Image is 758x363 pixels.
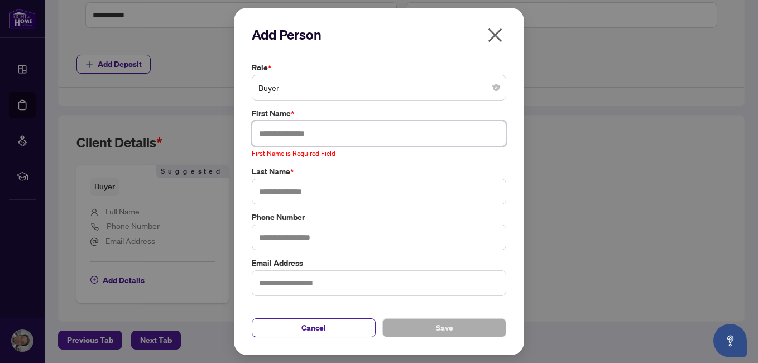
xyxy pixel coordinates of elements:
span: close [486,26,504,44]
button: Cancel [252,318,376,337]
span: Buyer [258,77,500,98]
label: Role [252,61,506,74]
label: First Name [252,107,506,120]
button: Open asap [713,324,747,357]
label: Email Address [252,257,506,269]
button: Save [382,318,506,337]
span: close-circle [493,84,500,91]
span: Cancel [301,319,326,337]
label: Last Name [252,165,506,178]
h2: Add Person [252,26,506,44]
span: First Name is Required Field [252,149,335,157]
label: Phone Number [252,211,506,223]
